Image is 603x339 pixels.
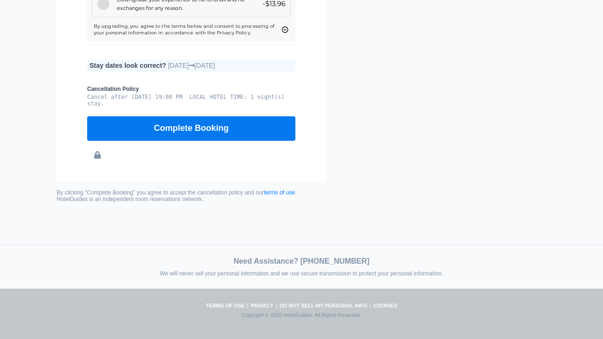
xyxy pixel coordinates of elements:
[47,270,556,277] div: We will never sell your personal information and we use secure transmission to protect your perso...
[73,312,530,318] small: Copyright © 2025 HotelGuides. All Rights Reserved.
[87,116,295,141] button: Complete Booking
[87,86,295,92] b: Cancellation Policy
[204,303,247,308] a: Terms of Use
[90,62,166,69] b: Stay dates look correct?
[66,303,537,318] div: | | |
[57,189,326,202] small: By clicking "Complete Booking" you agree to accept the cancellation policy and our . HotelGuides ...
[371,303,399,308] a: Cookies
[264,189,295,196] a: terms of use
[277,303,369,308] a: Do not sell my personal info
[47,257,556,266] div: Need Assistance? [PHONE_NUMBER]
[248,303,276,308] a: Privacy
[87,94,295,107] pre: Cancel after [DATE] 19:00 PM LOCAL HOTEL TIME: 1 night(s) stay.
[168,62,215,69] span: [DATE] [DATE]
